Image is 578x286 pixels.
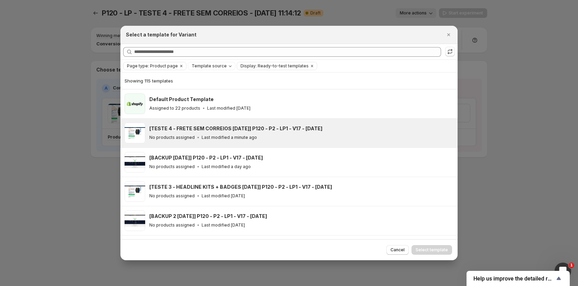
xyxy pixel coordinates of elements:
[237,62,309,70] button: Display: Ready-to-test templates
[126,31,196,38] h2: Select a template for Variant
[192,63,227,69] span: Template source
[127,63,178,69] span: Page type: Product page
[149,135,195,140] p: No products assigned
[473,275,555,282] span: Help us improve the detailed report for A/B campaigns
[202,193,245,199] p: Last modified [DATE]
[149,213,267,220] h3: [BACKUP 2 [DATE]] P120 - P2 - LP1 - V17 - [DATE]
[124,62,178,70] button: Page type: Product page
[149,164,195,169] p: No products assigned
[149,106,200,111] p: Assigned to 22 products
[444,30,453,40] button: Close
[149,96,214,103] h3: Default Product Template
[309,62,315,70] button: Clear
[569,263,574,268] span: 1
[188,62,235,70] button: Template source
[202,222,245,228] p: Last modified [DATE]
[240,63,309,69] span: Display: Ready-to-test templates
[390,247,405,253] span: Cancel
[178,62,185,70] button: Clear
[125,78,173,84] span: Showing 115 templates
[202,164,251,169] p: Last modified a day ago
[149,125,322,132] h3: [TESTE 4 - FRETE SEM CORREIOS [DATE]] P120 - P2 - LP1 - V17 - [DATE]
[473,274,563,283] button: Show survey - Help us improve the detailed report for A/B campaigns
[125,93,145,114] img: Default Product Template
[555,263,571,279] iframe: Intercom live chat
[149,193,195,199] p: No products assigned
[149,154,263,161] h3: [BACKUP [DATE]] P120 - P2 - LP1 - V17 - [DATE]
[202,135,257,140] p: Last modified a minute ago
[207,106,250,111] p: Last modified [DATE]
[386,245,409,255] button: Cancel
[149,222,195,228] p: No products assigned
[149,184,332,190] h3: [TESTE 3 - HEADLINE KITS + BADGES [DATE]] P120 - P2 - LP1 - V17 - [DATE]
